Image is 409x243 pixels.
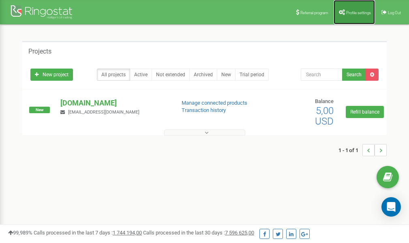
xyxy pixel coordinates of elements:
[68,110,139,115] span: [EMAIL_ADDRESS][DOMAIN_NAME]
[315,98,334,104] span: Balance
[338,136,387,164] nav: ...
[381,197,401,217] div: Open Intercom Messenger
[60,98,168,108] p: [DOMAIN_NAME]
[338,144,362,156] span: 1 - 1 of 1
[8,230,32,236] span: 99,989%
[97,69,130,81] a: All projects
[388,11,401,15] span: Log Out
[130,69,152,81] a: Active
[28,48,51,55] h5: Projects
[225,230,254,236] u: 7 596 625,00
[182,100,247,106] a: Manage connected products
[143,230,254,236] span: Calls processed in the last 30 days :
[301,69,343,81] input: Search
[29,107,50,113] span: New
[113,230,142,236] u: 1 744 194,00
[346,11,371,15] span: Profile settings
[217,69,236,81] a: New
[342,69,366,81] button: Search
[346,106,384,118] a: Refill balance
[235,69,269,81] a: Trial period
[189,69,217,81] a: Archived
[152,69,190,81] a: Not extended
[300,11,328,15] span: Referral program
[315,105,334,127] span: 5,00 USD
[30,69,73,81] a: New project
[182,107,226,113] a: Transaction history
[34,230,142,236] span: Calls processed in the last 7 days :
